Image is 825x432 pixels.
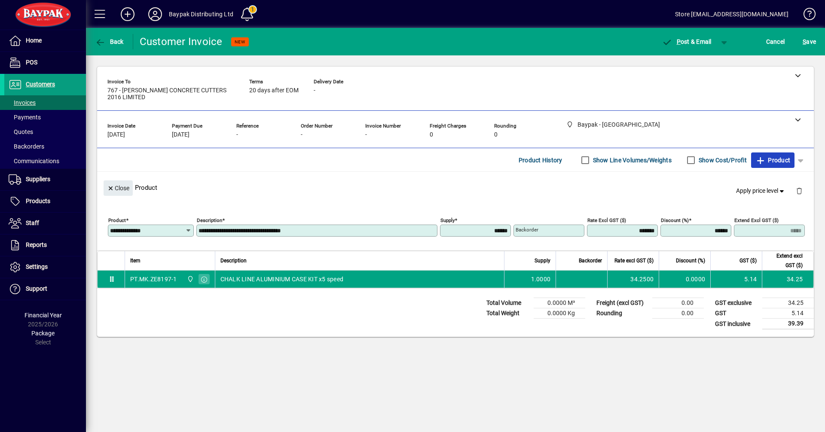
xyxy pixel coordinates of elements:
span: Item [130,256,141,265]
label: Show Line Volumes/Weights [591,156,672,164]
span: Description [220,256,247,265]
a: Communications [4,154,86,168]
span: Back [95,38,124,45]
span: - [314,87,315,94]
button: Post & Email [657,34,716,49]
a: POS [4,52,86,73]
button: Delete [789,180,810,201]
span: - [365,131,367,138]
a: Backorders [4,139,86,154]
td: Total Volume [482,298,534,308]
span: Package [31,330,55,337]
span: Suppliers [26,176,50,183]
td: 0.0000 Kg [534,308,585,319]
span: Backorder [579,256,602,265]
span: [DATE] [107,131,125,138]
span: Customers [26,81,55,88]
button: Product History [515,152,566,168]
div: Customer Invoice [140,35,223,49]
a: Knowledge Base [797,2,814,30]
td: 5.14 [762,308,814,319]
span: 767 - [PERSON_NAME] CONCRETE CUTTERS 2016 LIMITED [107,87,236,101]
a: Reports [4,234,86,256]
span: Cancel [766,35,785,49]
span: S [803,38,806,45]
span: Home [26,37,42,44]
div: PT.MK.ZE8197-1 [130,275,177,283]
mat-label: Discount (%) [661,217,689,223]
a: Products [4,191,86,212]
span: Payments [9,114,41,121]
mat-label: Extend excl GST ($) [734,217,779,223]
td: 34.25 [762,271,813,288]
span: Support [26,285,47,292]
label: Show Cost/Profit [697,156,747,164]
span: Product [755,153,790,167]
mat-label: Supply [440,217,455,223]
span: GST ($) [739,256,757,265]
span: 0 [430,131,433,138]
button: Add [114,6,141,22]
span: Discount (%) [676,256,705,265]
span: Financial Year [24,312,62,319]
span: [DATE] [172,131,189,138]
button: Product [751,152,794,168]
a: Settings [4,256,86,278]
span: ave [803,35,816,49]
a: Staff [4,213,86,234]
td: Total Weight [482,308,534,319]
div: 34.2500 [613,275,654,283]
td: 0.00 [652,298,704,308]
span: NEW [235,39,245,45]
mat-label: Description [197,217,222,223]
span: Backorders [9,143,44,150]
button: Back [93,34,126,49]
span: Supply [535,256,550,265]
div: Store [EMAIL_ADDRESS][DOMAIN_NAME] [675,7,788,21]
span: 1.0000 [531,275,551,283]
app-page-header-button: Back [86,34,133,49]
span: - [301,131,302,138]
div: Baypak Distributing Ltd [169,7,233,21]
a: Invoices [4,95,86,110]
span: 20 days after EOM [249,87,299,94]
a: Support [4,278,86,300]
span: Product History [519,153,562,167]
td: GST inclusive [711,319,762,329]
mat-label: Rate excl GST ($) [587,217,626,223]
span: POS [26,59,37,66]
span: Staff [26,219,39,226]
td: 5.14 [710,271,762,288]
app-page-header-button: Delete [789,187,810,195]
div: Product [97,172,814,203]
span: Invoices [9,99,36,106]
span: Apply price level [736,186,786,195]
button: Close [104,180,133,196]
button: Save [801,34,818,49]
a: Quotes [4,125,86,139]
td: 0.0000 M³ [534,298,585,308]
span: ost & Email [662,38,712,45]
span: Quotes [9,128,33,135]
td: 34.25 [762,298,814,308]
span: CHALK LINE ALUMINIUM CASE KIT x5 speed [220,275,344,283]
td: 39.39 [762,319,814,329]
td: Rounding [592,308,652,319]
td: 0.00 [652,308,704,319]
span: Reports [26,241,47,248]
td: 0.0000 [659,271,710,288]
a: Suppliers [4,169,86,190]
a: Payments [4,110,86,125]
span: P [677,38,681,45]
span: - [236,131,238,138]
span: Products [26,198,50,204]
td: GST exclusive [711,298,762,308]
mat-label: Backorder [516,227,538,233]
span: Baypak - Onekawa [185,274,195,284]
span: Communications [9,158,59,164]
button: Profile [141,6,169,22]
td: Freight (excl GST) [592,298,652,308]
button: Apply price level [733,183,789,199]
app-page-header-button: Close [101,184,135,192]
span: Extend excl GST ($) [767,251,803,270]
